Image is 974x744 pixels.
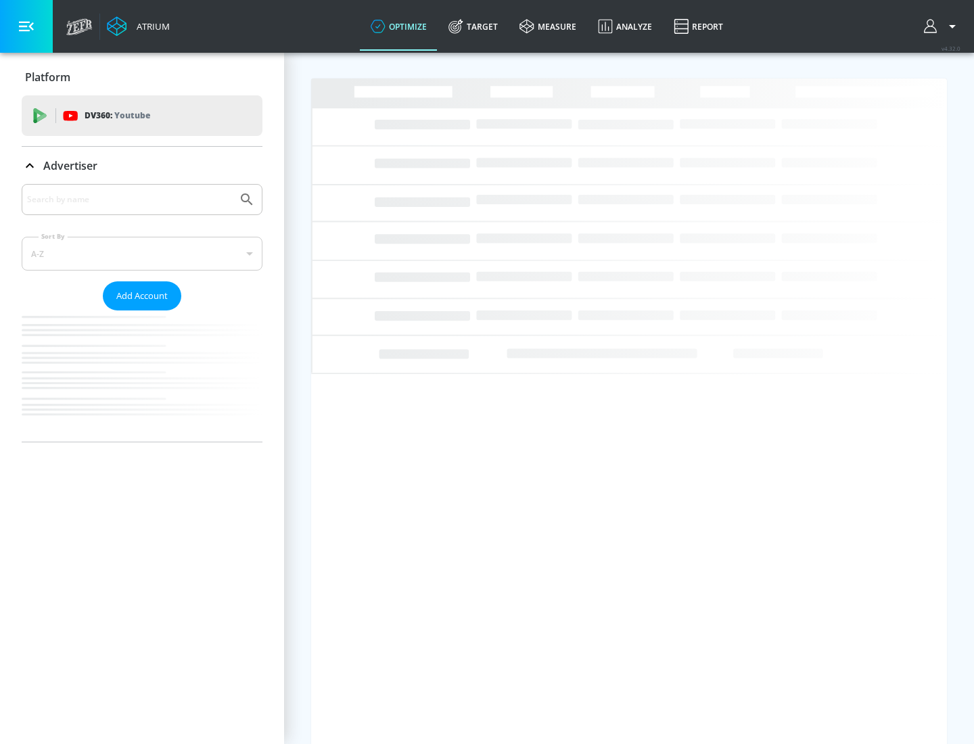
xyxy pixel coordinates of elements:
div: Atrium [131,20,170,32]
div: DV360: Youtube [22,95,262,136]
a: Report [663,2,734,51]
div: Advertiser [22,184,262,442]
p: Youtube [114,108,150,122]
a: measure [509,2,587,51]
nav: list of Advertiser [22,310,262,442]
a: Analyze [587,2,663,51]
p: Advertiser [43,158,97,173]
p: Platform [25,70,70,85]
input: Search by name [27,191,232,208]
span: Add Account [116,288,168,304]
div: A-Z [22,237,262,271]
a: Atrium [107,16,170,37]
label: Sort By [39,232,68,241]
div: Advertiser [22,147,262,185]
a: optimize [360,2,438,51]
p: DV360: [85,108,150,123]
span: v 4.32.0 [942,45,960,52]
button: Add Account [103,281,181,310]
a: Target [438,2,509,51]
div: Platform [22,58,262,96]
